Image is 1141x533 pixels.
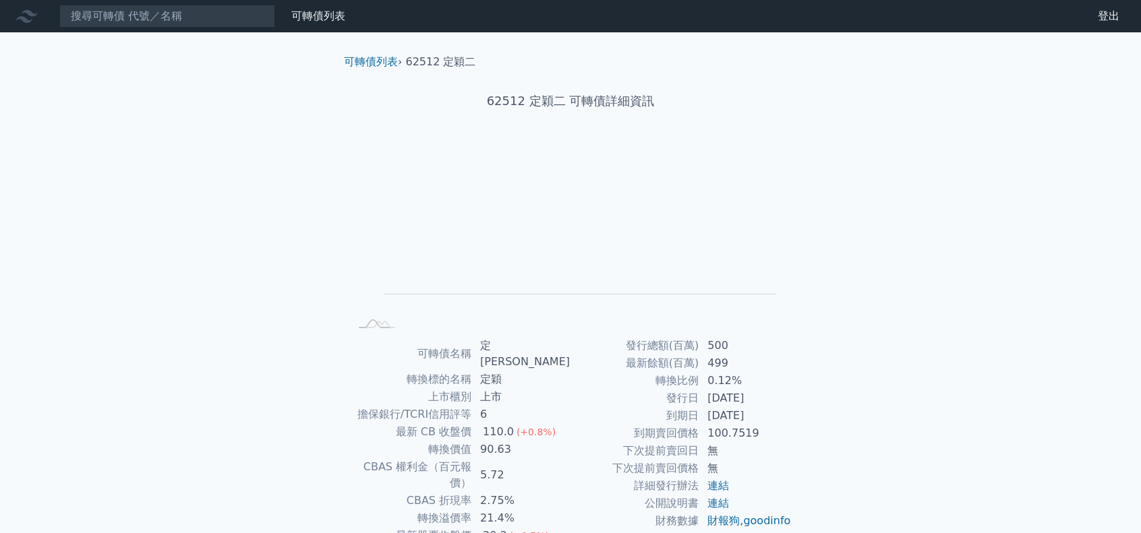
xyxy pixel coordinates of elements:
[349,509,472,527] td: 轉換溢價率
[472,509,570,527] td: 21.4%
[707,514,740,527] a: 財報狗
[570,442,699,460] td: 下次提前賣回日
[707,479,729,492] a: 連結
[349,406,472,423] td: 擔保銀行/TCRI信用評等
[570,460,699,477] td: 下次提前賣回價格
[349,388,472,406] td: 上市櫃別
[344,54,402,70] li: ›
[570,495,699,512] td: 公開說明書
[699,389,792,407] td: [DATE]
[699,460,792,477] td: 無
[472,458,570,492] td: 5.72
[349,371,472,388] td: 轉換標的名稱
[570,372,699,389] td: 轉換比例
[349,441,472,458] td: 轉換價值
[570,425,699,442] td: 到期賣回價格
[344,55,398,68] a: 可轉債列表
[570,477,699,495] td: 詳細發行辦法
[291,9,345,22] a: 可轉債列表
[570,389,699,407] td: 發行日
[349,458,472,492] td: CBAS 權利金（百元報價）
[699,407,792,425] td: [DATE]
[699,372,792,389] td: 0.12%
[707,497,729,509] a: 連結
[333,92,808,111] h1: 62512 定穎二 可轉債詳細資訊
[472,441,570,458] td: 90.63
[472,371,570,388] td: 定穎
[1087,5,1130,27] a: 登出
[372,153,776,314] g: Chart
[699,337,792,354] td: 500
[349,423,472,441] td: 最新 CB 收盤價
[699,442,792,460] td: 無
[472,388,570,406] td: 上市
[699,512,792,530] td: ,
[699,354,792,372] td: 499
[472,406,570,423] td: 6
[472,492,570,509] td: 2.75%
[517,427,556,437] span: (+0.8%)
[699,425,792,442] td: 100.7519
[570,512,699,530] td: 財務數據
[349,337,472,371] td: 可轉債名稱
[743,514,790,527] a: goodinfo
[480,424,517,440] div: 110.0
[349,492,472,509] td: CBAS 折現率
[59,5,275,28] input: 搜尋可轉債 代號／名稱
[570,354,699,372] td: 最新餘額(百萬)
[472,337,570,371] td: 定[PERSON_NAME]
[570,337,699,354] td: 發行總額(百萬)
[406,54,476,70] li: 62512 定穎二
[570,407,699,425] td: 到期日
